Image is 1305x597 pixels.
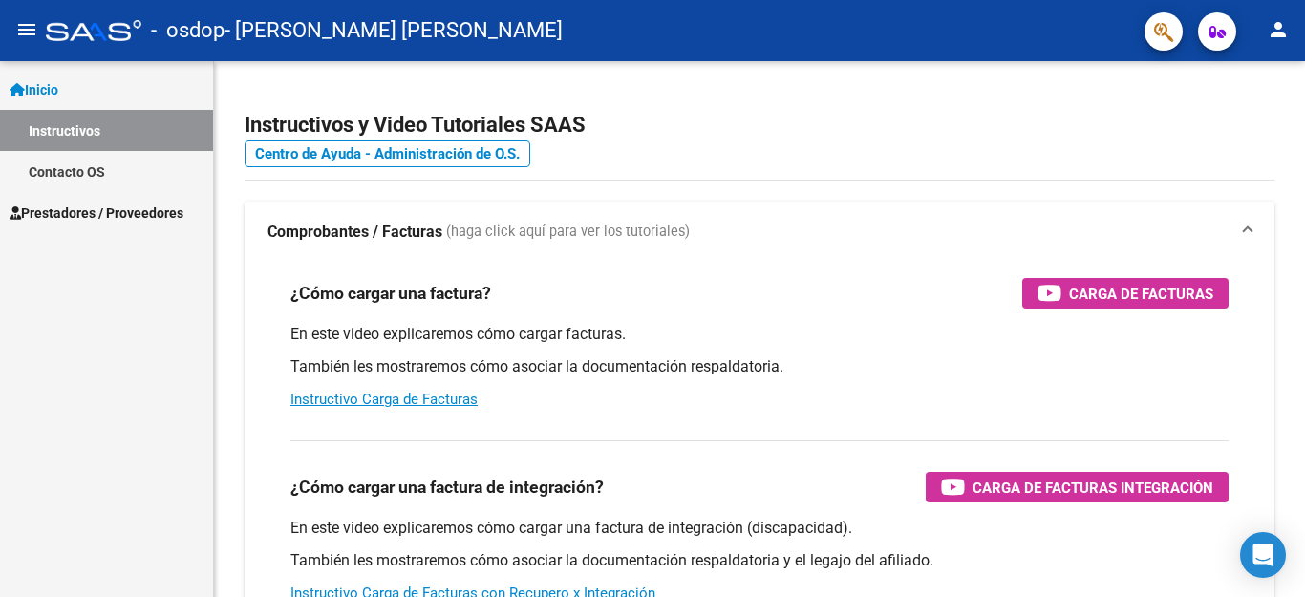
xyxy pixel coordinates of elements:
[15,18,38,41] mat-icon: menu
[1267,18,1290,41] mat-icon: person
[267,222,442,243] strong: Comprobantes / Facturas
[290,280,491,307] h3: ¿Cómo cargar una factura?
[290,356,1229,377] p: También les mostraremos cómo asociar la documentación respaldatoria.
[446,222,690,243] span: (haga click aquí para ver los tutoriales)
[290,324,1229,345] p: En este video explicaremos cómo cargar facturas.
[10,79,58,100] span: Inicio
[1069,282,1213,306] span: Carga de Facturas
[245,107,1274,143] h2: Instructivos y Video Tutoriales SAAS
[245,140,530,167] a: Centro de Ayuda - Administración de O.S.
[225,10,563,52] span: - [PERSON_NAME] [PERSON_NAME]
[290,518,1229,539] p: En este video explicaremos cómo cargar una factura de integración (discapacidad).
[290,550,1229,571] p: También les mostraremos cómo asociar la documentación respaldatoria y el legajo del afiliado.
[1022,278,1229,309] button: Carga de Facturas
[151,10,225,52] span: - osdop
[1240,532,1286,578] div: Open Intercom Messenger
[926,472,1229,502] button: Carga de Facturas Integración
[290,474,604,501] h3: ¿Cómo cargar una factura de integración?
[10,203,183,224] span: Prestadores / Proveedores
[290,391,478,408] a: Instructivo Carga de Facturas
[973,476,1213,500] span: Carga de Facturas Integración
[245,202,1274,263] mat-expansion-panel-header: Comprobantes / Facturas (haga click aquí para ver los tutoriales)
